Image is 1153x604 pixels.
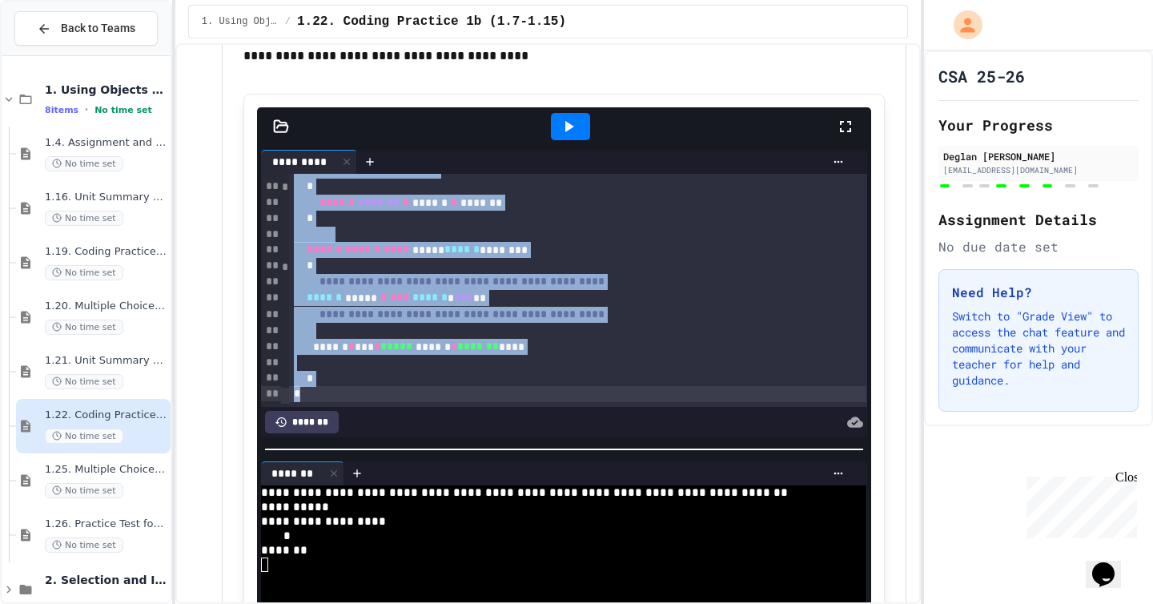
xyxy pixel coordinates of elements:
div: [EMAIL_ADDRESS][DOMAIN_NAME] [943,164,1134,176]
span: No time set [45,265,123,280]
span: 1.26. Practice Test for Objects (1.12-1.14) [45,517,167,531]
span: No time set [45,483,123,498]
h2: Your Progress [938,114,1139,136]
span: / [285,15,291,28]
span: 1.20. Multiple Choice Exercises for Unit 1a (1.1-1.6) [45,300,167,313]
span: No time set [45,320,123,335]
button: Back to Teams [14,11,158,46]
span: 2. Selection and Iteration [45,573,167,587]
span: Back to Teams [61,20,135,37]
iframe: chat widget [1020,470,1137,538]
span: 1. Using Objects and Methods [45,83,167,97]
span: No time set [45,374,123,389]
span: 1.22. Coding Practice 1b (1.7-1.15) [45,409,167,422]
span: No time set [45,211,123,226]
span: 1.25. Multiple Choice Exercises for Unit 1b (1.9-1.15) [45,463,167,477]
span: 8 items [45,105,78,115]
span: 1.16. Unit Summary 1a (1.1-1.6) [45,191,167,204]
span: No time set [45,156,123,171]
h3: Need Help? [952,283,1125,302]
div: No due date set [938,237,1139,256]
span: No time set [94,105,152,115]
span: 1.19. Coding Practice 1a (1.1-1.6) [45,245,167,259]
span: 1.22. Coding Practice 1b (1.7-1.15) [297,12,566,31]
span: 1.4. Assignment and Input [45,136,167,150]
span: • [85,103,88,116]
p: Switch to "Grade View" to access the chat feature and communicate with your teacher for help and ... [952,308,1125,389]
div: My Account [937,6,986,43]
div: Deglan [PERSON_NAME] [943,149,1134,163]
iframe: chat widget [1086,540,1137,588]
span: No time set [45,429,123,444]
span: 1.21. Unit Summary 1b (1.7-1.15) [45,354,167,368]
h2: Assignment Details [938,208,1139,231]
span: No time set [45,538,123,553]
div: Chat with us now!Close [6,6,110,102]
h1: CSA 25-26 [938,65,1025,87]
span: 1. Using Objects and Methods [202,15,279,28]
